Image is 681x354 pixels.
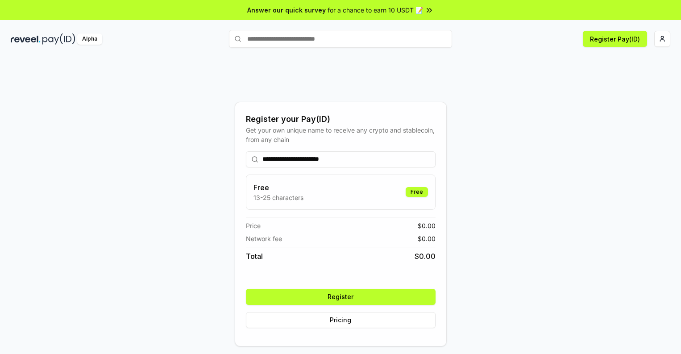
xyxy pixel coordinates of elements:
[246,312,436,328] button: Pricing
[246,289,436,305] button: Register
[77,33,102,45] div: Alpha
[246,251,263,262] span: Total
[11,33,41,45] img: reveel_dark
[328,5,423,15] span: for a chance to earn 10 USDT 📝
[246,125,436,144] div: Get your own unique name to receive any crypto and stablecoin, from any chain
[246,234,282,243] span: Network fee
[247,5,326,15] span: Answer our quick survey
[246,113,436,125] div: Register your Pay(ID)
[415,251,436,262] span: $ 0.00
[583,31,647,47] button: Register Pay(ID)
[406,187,428,197] div: Free
[253,193,303,202] p: 13-25 characters
[42,33,75,45] img: pay_id
[418,234,436,243] span: $ 0.00
[246,221,261,230] span: Price
[418,221,436,230] span: $ 0.00
[253,182,303,193] h3: Free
